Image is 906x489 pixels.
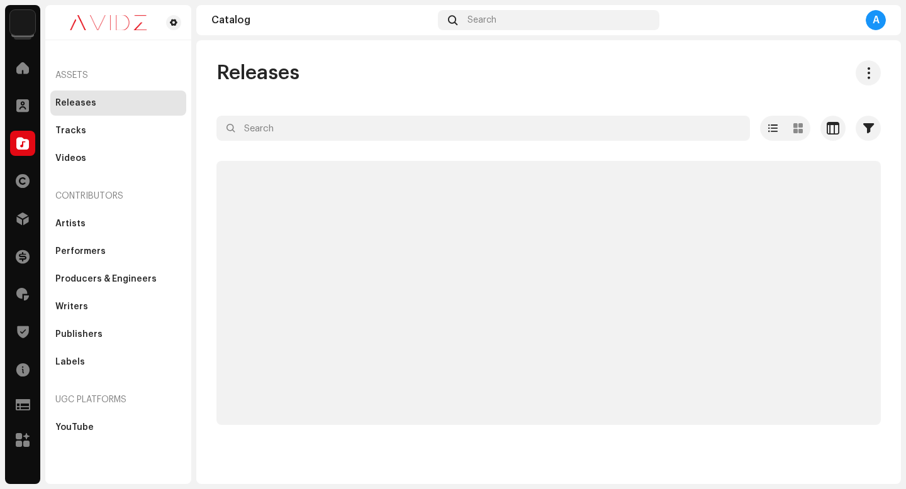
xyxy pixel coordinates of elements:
[55,302,88,312] div: Writers
[55,329,103,339] div: Publishers
[50,415,186,440] re-m-nav-item: YouTube
[55,126,86,136] div: Tracks
[50,60,186,91] re-a-nav-header: Assets
[10,10,35,35] img: 10d72f0b-d06a-424f-aeaa-9c9f537e57b6
[55,15,161,30] img: 0c631eef-60b6-411a-a233-6856366a70de
[50,118,186,143] re-m-nav-item: Tracks
[50,322,186,347] re-m-nav-item: Publishers
[467,15,496,25] span: Search
[55,274,157,284] div: Producers & Engineers
[50,385,186,415] re-a-nav-header: UGC Platforms
[55,422,94,432] div: YouTube
[50,294,186,319] re-m-nav-item: Writers
[50,91,186,116] re-m-nav-item: Releases
[211,15,433,25] div: Catalog
[55,357,85,367] div: Labels
[50,266,186,292] re-m-nav-item: Producers & Engineers
[216,60,299,85] span: Releases
[55,246,106,256] div: Performers
[866,10,886,30] div: A
[50,211,186,236] re-m-nav-item: Artists
[50,239,186,264] re-m-nav-item: Performers
[55,153,86,163] div: Videos
[55,219,86,229] div: Artists
[55,98,96,108] div: Releases
[50,146,186,171] re-m-nav-item: Videos
[50,349,186,375] re-m-nav-item: Labels
[50,181,186,211] re-a-nav-header: Contributors
[216,116,750,141] input: Search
